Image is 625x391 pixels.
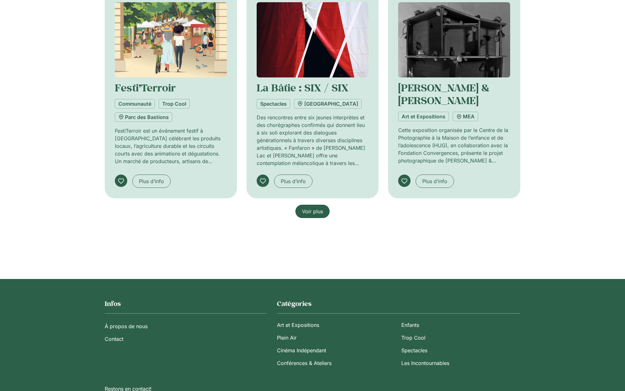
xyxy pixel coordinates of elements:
span: Plus d’info [281,177,306,185]
a: [PERSON_NAME] & [PERSON_NAME] [398,81,490,107]
a: Plein Air [277,331,396,344]
span: Plus d’info [422,177,447,185]
h2: Infos [105,299,267,308]
a: La Bâtie : SIX / SIX [257,81,348,94]
nav: Menu [105,320,267,345]
a: MEA [453,112,478,121]
a: Art et Expositions [398,112,449,121]
a: Enfants [401,319,520,331]
a: Plus d’info [274,175,312,188]
img: Coolturalia - Sabine Hess & Nicolas Polli [398,2,510,77]
a: Cinéma Indépendant [277,344,396,357]
p: Cette exposition organisée par le Centre de la Photographie à la Maison de l’enfance et de l’adol... [398,126,510,164]
a: Contact [105,333,267,345]
a: Spectacles [257,99,290,109]
a: Art et Expositions [277,319,396,331]
a: Voir plus [295,205,330,218]
a: À propos de nous [105,320,267,333]
p: FestiTerroir est un événement festif à [GEOGRAPHIC_DATA] célébrant les produits locaux, l’agricul... [115,127,227,165]
a: Conférences & Ateliers [277,357,396,369]
span: Plus d’info [139,177,164,185]
a: Plus d’info [416,175,454,188]
a: Trop Cool [159,99,190,109]
a: Communauté [115,99,155,109]
a: Trop Cool [401,331,520,344]
a: Plus d’info [132,175,171,188]
a: Les Incontournables [401,357,520,369]
p: Des rencontres entre six jeunes interprètes et des chorégraphes confirmés qui donnent lieu à six ... [257,114,369,167]
span: Voir plus [302,208,323,215]
nav: Menu [277,319,520,369]
a: Spectacles [401,344,520,357]
a: Festi’Terroir [115,81,176,94]
a: [GEOGRAPHIC_DATA] [294,99,362,109]
h2: Catégories [277,299,520,308]
a: Parc des Bastions [115,112,172,122]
